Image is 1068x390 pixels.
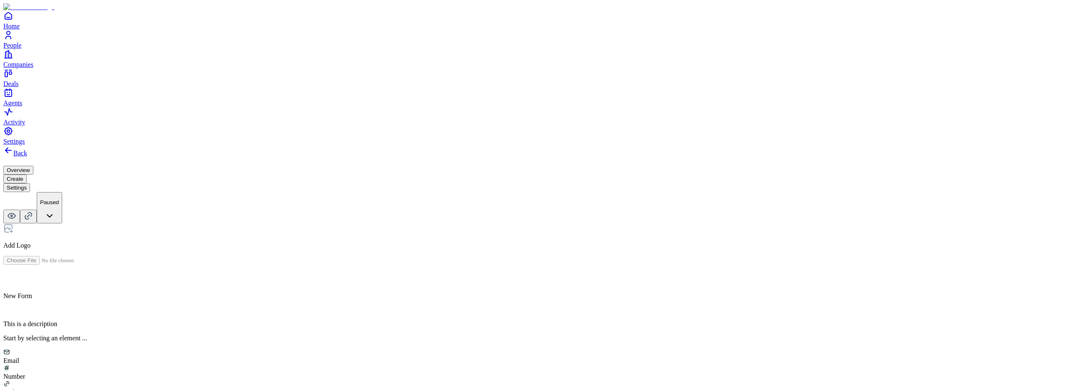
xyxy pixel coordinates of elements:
[3,42,22,49] span: People
[3,334,1065,342] p: Start by selecting an element ...
[3,49,1065,68] a: Companies
[3,68,1065,87] a: Deals
[3,23,20,30] span: Home
[3,61,33,68] span: Companies
[3,3,55,11] img: Item Brain Logo
[3,30,1065,49] a: People
[3,175,27,183] button: Create
[3,183,30,192] button: Settings
[3,11,1065,30] a: Home
[3,126,1065,145] a: Settings
[3,138,25,145] span: Settings
[3,88,1065,106] a: Agents
[3,119,25,126] span: Activity
[3,292,1065,300] div: New Form
[3,357,1065,365] div: Email
[3,242,1065,249] p: Add Logo
[3,166,33,175] button: Overview
[3,99,22,106] span: Agents
[3,373,1065,380] div: Number
[3,320,1065,328] p: This is a description
[3,80,18,87] span: Deals
[3,349,1065,365] div: Email
[3,365,1065,380] div: Number
[3,149,27,157] a: Back
[3,107,1065,126] a: Activity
